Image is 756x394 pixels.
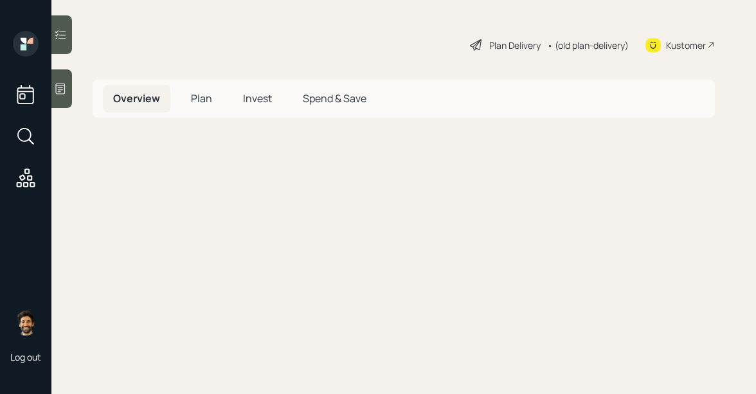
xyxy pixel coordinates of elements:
[243,91,272,105] span: Invest
[113,91,160,105] span: Overview
[666,39,706,52] div: Kustomer
[191,91,212,105] span: Plan
[547,39,629,52] div: • (old plan-delivery)
[10,351,41,363] div: Log out
[489,39,541,52] div: Plan Delivery
[13,310,39,336] img: eric-schwartz-headshot.png
[303,91,366,105] span: Spend & Save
